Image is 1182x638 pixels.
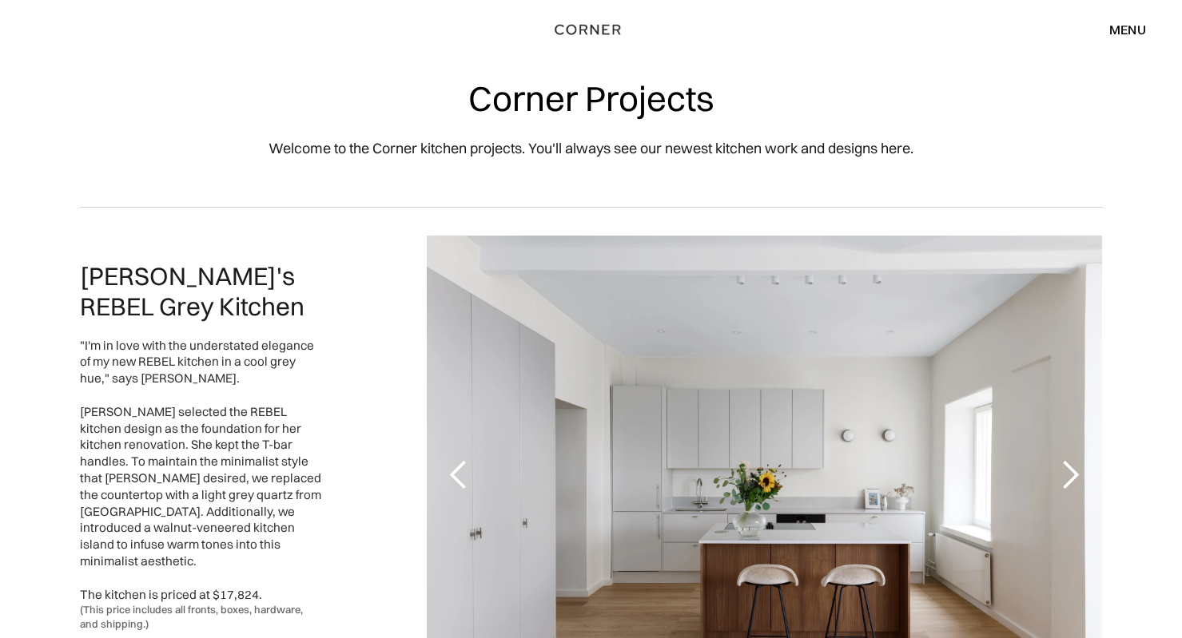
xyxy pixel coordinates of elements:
[543,19,639,40] a: home
[468,80,714,117] h1: Corner Projects
[80,261,321,322] h2: [PERSON_NAME]'s REBEL Grey Kitchen
[80,603,321,631] div: (This price includes all fronts, boxes, hardware, and shipping.)
[269,137,913,159] p: Welcome to the Corner kitchen projects. You'll always see our newest kitchen work and designs here.
[80,338,321,604] div: "I'm in love with the understated elegance of my new REBEL kitchen in a cool grey hue," says [PER...
[1109,23,1146,36] div: menu
[1093,16,1146,43] div: menu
